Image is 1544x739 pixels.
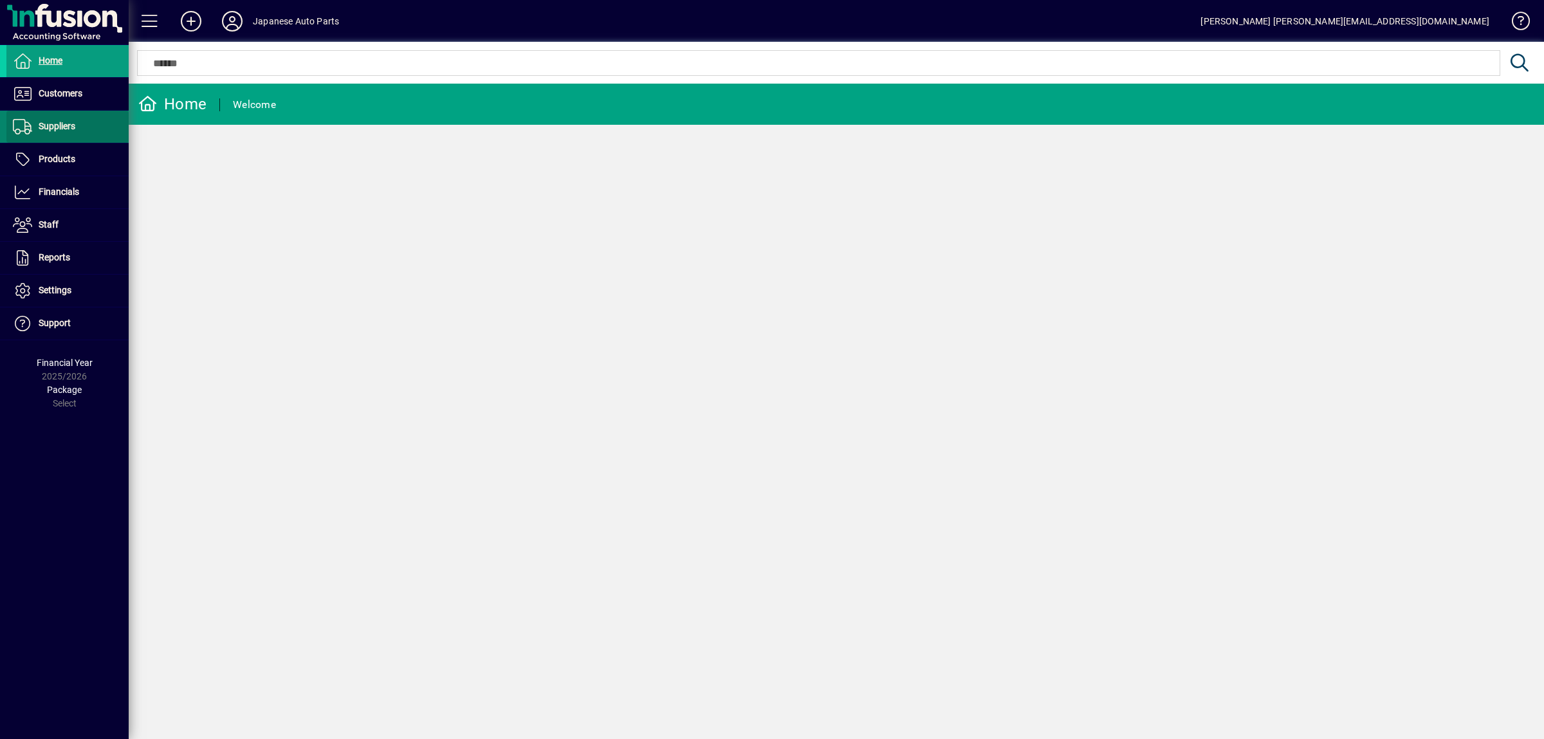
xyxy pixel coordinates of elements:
[37,358,93,368] span: Financial Year
[39,55,62,66] span: Home
[233,95,276,115] div: Welcome
[39,285,71,295] span: Settings
[1502,3,1528,44] a: Knowledge Base
[6,209,129,241] a: Staff
[253,11,339,32] div: Japanese Auto Parts
[39,252,70,262] span: Reports
[39,318,71,328] span: Support
[6,242,129,274] a: Reports
[6,275,129,307] a: Settings
[6,111,129,143] a: Suppliers
[6,143,129,176] a: Products
[47,385,82,395] span: Package
[6,307,129,340] a: Support
[170,10,212,33] button: Add
[39,154,75,164] span: Products
[138,94,207,114] div: Home
[212,10,253,33] button: Profile
[1200,11,1489,32] div: [PERSON_NAME] [PERSON_NAME][EMAIL_ADDRESS][DOMAIN_NAME]
[6,176,129,208] a: Financials
[39,121,75,131] span: Suppliers
[39,88,82,98] span: Customers
[39,187,79,197] span: Financials
[6,78,129,110] a: Customers
[39,219,59,230] span: Staff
